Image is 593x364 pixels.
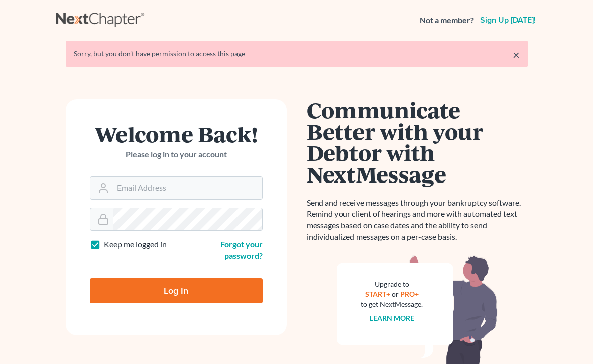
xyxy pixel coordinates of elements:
[90,278,263,303] input: Log In
[74,49,520,59] div: Sorry, but you don't have permission to access this page
[478,16,538,24] a: Sign up [DATE]!
[365,290,390,298] a: START+
[513,49,520,61] a: ×
[113,177,262,199] input: Email Address
[307,99,528,185] h1: Communicate Better with your Debtor with NextMessage
[361,299,423,309] div: to get NextMessage.
[400,290,419,298] a: PRO+
[370,314,414,322] a: Learn more
[90,123,263,145] h1: Welcome Back!
[104,239,167,250] label: Keep me logged in
[420,15,474,26] strong: Not a member?
[90,149,263,160] p: Please log in to your account
[361,279,423,289] div: Upgrade to
[220,239,263,260] a: Forgot your password?
[392,290,399,298] span: or
[307,197,528,243] p: Send and receive messages through your bankruptcy software. Remind your client of hearings and mo...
